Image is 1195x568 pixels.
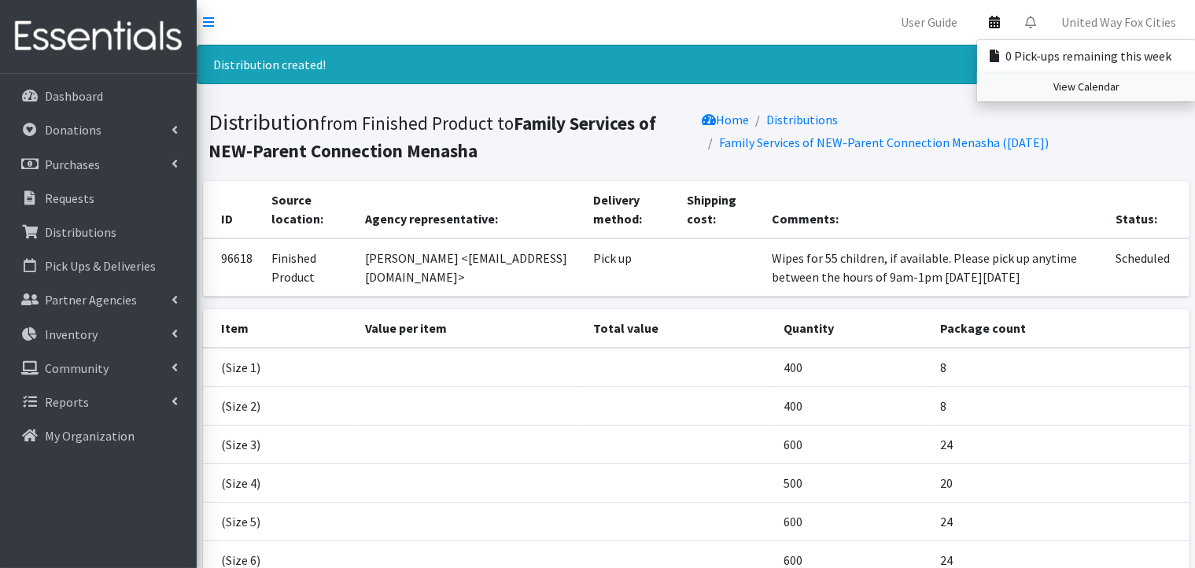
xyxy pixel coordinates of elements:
p: Distributions [45,224,116,240]
td: 20 [931,464,1189,503]
td: 600 [774,426,931,464]
a: User Guide [888,6,970,38]
a: Purchases [6,149,190,180]
p: Donations [45,122,101,138]
td: (Size 5) [203,503,356,541]
td: (Size 1) [203,348,356,387]
th: Package count [931,309,1189,348]
p: Inventory [45,326,98,342]
a: Dashboard [6,80,190,112]
a: Requests [6,183,190,214]
td: (Size 2) [203,387,356,426]
td: Scheduled [1106,238,1189,297]
th: Value per item [356,309,584,348]
p: Purchases [45,157,100,172]
th: Comments: [762,181,1106,238]
td: (Size 3) [203,426,356,464]
th: Status: [1106,181,1189,238]
p: Partner Agencies [45,292,137,308]
a: My Organization [6,420,190,452]
a: Distributions [766,112,838,127]
a: Partner Agencies [6,284,190,315]
th: Total value [584,309,774,348]
td: Finished Product [263,238,356,297]
p: My Organization [45,428,135,444]
h1: Distribution [209,109,691,163]
a: Distributions [6,216,190,248]
td: (Size 4) [203,464,356,503]
th: ID [203,181,263,238]
th: Quantity [774,309,931,348]
p: Reports [45,394,89,410]
td: 24 [931,503,1189,541]
td: Wipes for 55 children, if available. Please pick up anytime between the hours of 9am-1pm [DATE][D... [762,238,1106,297]
th: Item [203,309,356,348]
td: 600 [774,503,931,541]
th: Delivery method: [584,181,677,238]
p: Community [45,360,109,376]
a: United Way Fox Cities [1049,6,1189,38]
a: Home [702,112,749,127]
a: Reports [6,386,190,418]
td: 8 [931,387,1189,426]
td: 24 [931,426,1189,464]
a: Pick Ups & Deliveries [6,250,190,282]
b: Family Services of NEW-Parent Connection Menasha [209,112,657,162]
td: [PERSON_NAME] <[EMAIL_ADDRESS][DOMAIN_NAME]> [356,238,584,297]
td: 400 [774,387,931,426]
td: Pick up [584,238,677,297]
small: from Finished Product to [209,112,657,162]
td: 8 [931,348,1189,387]
p: Pick Ups & Deliveries [45,258,156,274]
td: 400 [774,348,931,387]
p: Requests [45,190,94,206]
td: 500 [774,464,931,503]
div: Distribution created! [197,45,1195,84]
th: Agency representative: [356,181,584,238]
p: Dashboard [45,88,103,104]
th: Shipping cost: [677,181,762,238]
th: Source location: [263,181,356,238]
a: Donations [6,114,190,146]
a: Family Services of NEW-Parent Connection Menasha ([DATE]) [719,135,1049,150]
a: Community [6,352,190,384]
a: Inventory [6,319,190,350]
img: HumanEssentials [6,10,190,63]
td: 96618 [203,238,263,297]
